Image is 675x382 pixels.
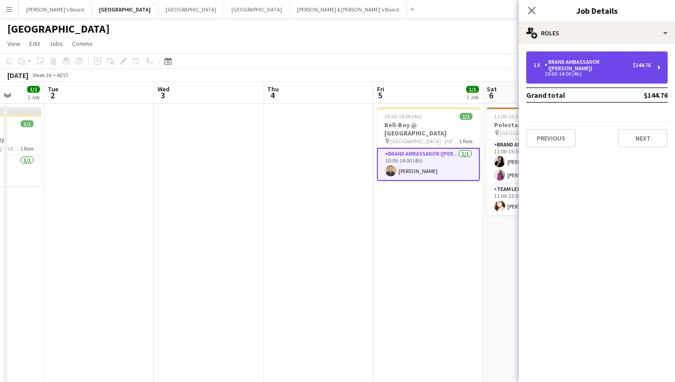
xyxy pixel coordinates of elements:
span: Comms [72,39,93,48]
span: 1 Role [20,145,34,152]
app-card-role: Brand Ambassador ([DATE])2/211:00-15:50 (4h50m)[PERSON_NAME][PERSON_NAME] [487,140,590,184]
span: 2 [46,90,58,101]
button: [PERSON_NAME]'s Board [19,0,92,18]
span: 6 [485,90,497,101]
div: AEST [57,72,69,79]
app-card-role: Brand Ambassador ([PERSON_NAME])1/110:00-14:00 (4h)[PERSON_NAME] [377,148,480,181]
div: [DATE] [7,71,28,80]
span: 3 [156,90,169,101]
span: 5 [376,90,384,101]
button: [GEOGRAPHIC_DATA] [92,0,158,18]
button: [GEOGRAPHIC_DATA] [224,0,290,18]
span: [GEOGRAPHIC_DATA] [500,129,551,136]
span: Edit [29,39,40,48]
span: 1/1 [27,86,40,93]
h1: [GEOGRAPHIC_DATA] [7,22,110,36]
div: 10:00-14:00 (4h) [534,72,651,76]
app-job-card: 10:00-14:00 (4h)1/1Bell-Boy @ [GEOGRAPHIC_DATA] [GEOGRAPHIC_DATA] - [GEOGRAPHIC_DATA]1 RoleBrand ... [377,107,480,181]
td: $144.76 [613,88,668,102]
button: Previous [526,129,576,147]
span: 1/1 [460,113,472,120]
a: Edit [26,38,44,50]
span: Tue [48,85,58,93]
button: Next [618,129,668,147]
div: $144.76 [633,62,651,68]
span: 1/1 [466,86,479,93]
span: 4 [266,90,279,101]
a: Comms [68,38,96,50]
button: [GEOGRAPHIC_DATA] [158,0,224,18]
span: Sat [487,85,497,93]
span: Jobs [49,39,63,48]
a: View [4,38,24,50]
h3: Job Details [519,5,675,17]
h3: Polestar AFL Series [487,121,590,129]
span: 10:00-14:00 (4h) [384,113,422,120]
span: View [7,39,20,48]
span: 1/1 [21,120,34,127]
span: 11:00-15:50 (4h50m) [494,113,542,120]
td: Grand total [526,88,613,102]
span: 1 Role [459,138,472,145]
div: Brand Ambassador ([PERSON_NAME]) [545,59,633,72]
span: [GEOGRAPHIC_DATA] - [GEOGRAPHIC_DATA] [390,138,459,145]
div: Roles [519,22,675,44]
div: 1 Job [28,94,39,101]
a: Jobs [45,38,67,50]
h3: Bell-Boy @ [GEOGRAPHIC_DATA] [377,121,480,137]
app-card-role: Team Leader ([DATE])1/111:00-15:50 (4h50m)[PERSON_NAME] [487,184,590,215]
span: Thu [267,85,279,93]
app-job-card: 11:00-15:50 (4h50m)3/3Polestar AFL Series [GEOGRAPHIC_DATA]2 RolesBrand Ambassador ([DATE])2/211:... [487,107,590,215]
span: Week 36 [30,72,53,79]
span: Wed [157,85,169,93]
button: [PERSON_NAME] & [PERSON_NAME]'s Board [290,0,407,18]
div: 1 Job [467,94,478,101]
span: Fri [377,85,384,93]
div: 1 x [534,62,545,68]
